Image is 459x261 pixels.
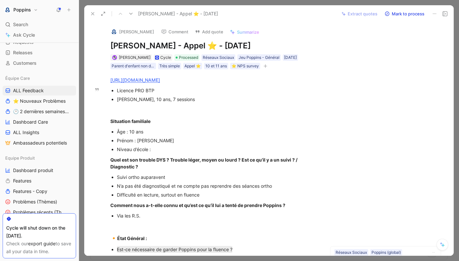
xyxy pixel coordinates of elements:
a: Problèmes récents (Thèmes) [3,207,76,217]
span: 🔸 [110,235,117,241]
a: Dashboard produit [3,165,76,175]
span: ALL Feedback [13,87,44,94]
a: Customers [3,58,76,68]
div: Licence PRO BTP [117,87,318,94]
a: ⭐ Nouveaux Problèmes [3,96,76,106]
span: Équipe Care [5,75,30,81]
span: Features - Copy [13,188,47,195]
a: ALL Feedback [3,86,76,96]
span: Ambassadeurs potentiels [13,140,67,146]
button: Comment [158,27,191,36]
div: Cycle will shut down on the [DATE]. [6,224,72,240]
div: Âge : 10 ans [117,128,318,135]
div: Jeu Poppins - Général [239,54,279,61]
div: Difficulté en lecture, surtout en fluence [117,191,318,198]
div: Niveau d’école : [117,146,318,153]
a: Features [3,176,76,186]
strong: État Général : [117,235,147,241]
div: Équipe Care [3,73,76,83]
img: avatar [113,56,116,59]
a: Features - Copy [3,186,76,196]
div: ⭐️ NPS survey [231,63,259,69]
button: Add quote [192,27,226,36]
a: 🕐 2 dernières semaines - Occurences [3,107,76,116]
div: Via les R.S. [117,212,318,219]
span: Customers [13,60,37,66]
div: Check our to save all your data in time. [6,240,72,255]
span: Summarize [237,29,259,35]
img: Poppins [4,7,11,13]
button: logo[PERSON_NAME] [108,27,157,37]
span: Dashboard Care [13,119,48,125]
span: Search [13,21,28,28]
button: PoppinsPoppins [3,5,40,14]
div: Poppins (global) [372,249,401,255]
div: Très simple [159,63,180,69]
div: Cycle [160,54,171,61]
img: logo [111,28,117,35]
a: Ask Cycle [3,30,76,40]
div: Equipe Produit [3,153,76,163]
div: [DATE] [284,54,297,61]
button: Extract quotes [339,9,380,18]
span: Dashboard produit [13,167,53,174]
h1: Poppins [13,7,31,13]
div: Réseaux Sociaux [203,54,234,61]
span: Equipe Produit [5,155,35,161]
a: [URL][DOMAIN_NAME] [110,77,160,83]
strong: Comment nous a-t-elle connu et qu’est ce qu’il lui a tenté de prendre Poppins ? [110,202,285,208]
strong: Situation familiale [110,118,150,124]
span: [PERSON_NAME] - Appel ⭐️ - [DATE] [138,10,218,18]
a: Releases [3,48,76,58]
div: Appel ⭐️ [184,63,201,69]
h1: [PERSON_NAME] - Appel ⭐️ - [DATE] [110,41,318,51]
span: Problèmes (Thèmes) [13,199,57,205]
mark: Est-ce nécessaire de garder Poppins pour la fluence ? [117,246,232,253]
div: Prénom : [PERSON_NAME] [117,137,318,144]
span: Releases [13,49,33,56]
div: 10 et 11 ans [205,63,227,69]
div: Search [3,20,76,29]
span: ALL Insights [13,129,39,136]
a: export guide [28,241,55,246]
button: Mark to process [382,9,427,18]
span: Ask Cycle [13,31,35,39]
a: Problèmes (Thèmes) [3,197,76,207]
div: Processed [174,54,199,61]
div: [PERSON_NAME], 10 ans, 7 sessions [117,96,318,103]
div: Suivi ortho auparavent [117,174,318,181]
div: Équipe CareALL Feedback⭐ Nouveaux Problèmes🕐 2 dernières semaines - OccurencesDashboard CareALL I... [3,73,76,148]
a: Dashboard Care [3,117,76,127]
div: N’a pas été diagnostiqué et ne compte pas reprendre des séances ortho [117,183,318,189]
a: Ambassadeurs potentiels [3,138,76,148]
span: Features [13,178,31,184]
span: [PERSON_NAME] [119,55,150,60]
strong: Quel est son trouble DYS ? Trouble léger, moyen ou lourd ? Est ce qu’il y a un suivi ? / Diagnost... [110,157,298,169]
span: Problèmes récents (Thèmes) [13,209,68,216]
span: ⭐ Nouveaux Problèmes [13,98,66,104]
span: 🕐 2 dernières semaines - Occurences [13,108,69,115]
div: Parent d'enfant non diagnostiqué [112,63,155,69]
span: Processed [179,54,198,61]
a: ALL Insights [3,128,76,137]
div: Réseaux Sociaux [336,249,367,255]
button: Summarize [227,27,262,37]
